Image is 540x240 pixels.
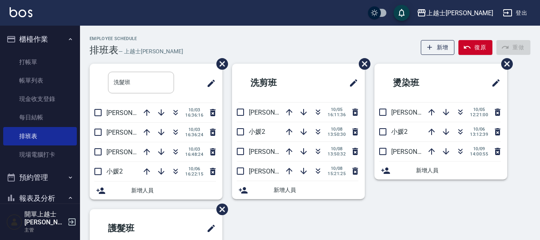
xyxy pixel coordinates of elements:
[328,132,346,137] span: 13:50:30
[274,186,358,194] span: 新增人員
[416,166,501,175] span: 新增人員
[185,171,203,177] span: 16:22:15
[414,5,496,21] button: 上越士[PERSON_NAME]
[106,129,158,136] span: [PERSON_NAME]8
[3,108,77,127] a: 每日結帳
[328,166,346,171] span: 10/08
[106,167,123,175] span: 小媛2
[328,146,346,151] span: 10/08
[108,72,174,93] input: 排版標題
[381,69,459,97] h2: 燙染班
[90,182,222,200] div: 新增人員
[185,127,203,132] span: 10/03
[391,128,408,135] span: 小媛2
[90,36,183,41] h2: Employee Schedule
[3,29,77,50] button: 櫃檯作業
[470,112,488,117] span: 12:21:00
[458,40,492,55] button: 復原
[185,152,203,157] span: 16:48:24
[3,90,77,108] a: 現金收支登錄
[328,107,346,112] span: 10/05
[249,167,304,175] span: [PERSON_NAME]12
[185,113,203,118] span: 16:36:16
[495,52,514,76] span: 刪除班表
[185,166,203,171] span: 10/06
[185,132,203,137] span: 16:36:24
[394,5,410,21] button: save
[391,148,443,155] span: [PERSON_NAME]8
[24,210,65,226] h5: 開單上越士[PERSON_NAME]
[131,186,216,195] span: 新增人員
[328,127,346,132] span: 10/08
[202,74,216,93] span: 修改班表的標題
[118,47,183,56] h6: — 上越士[PERSON_NAME]
[470,107,488,112] span: 10/05
[3,145,77,164] a: 現場電腦打卡
[353,52,372,76] span: 刪除班表
[3,127,77,145] a: 排班表
[210,198,229,221] span: 刪除班表
[185,107,203,113] span: 10/03
[328,151,346,157] span: 13:50:32
[106,148,162,156] span: [PERSON_NAME]12
[3,188,77,209] button: 報表及分析
[232,181,365,199] div: 新增人員
[210,52,229,76] span: 刪除班表
[6,214,22,230] img: Person
[185,147,203,152] span: 10/03
[470,132,488,137] span: 13:12:39
[426,8,493,18] div: 上越士[PERSON_NAME]
[249,128,265,135] span: 小媛2
[10,7,32,17] img: Logo
[500,6,530,20] button: 登出
[202,219,216,238] span: 修改班表的標題
[374,161,507,179] div: 新增人員
[486,73,501,93] span: 修改班表的標題
[3,53,77,71] a: 打帳單
[470,146,488,151] span: 10/09
[249,148,304,155] span: [PERSON_NAME]12
[470,151,488,157] span: 14:00:55
[328,112,346,117] span: 16:11:36
[470,127,488,132] span: 10/06
[106,109,162,117] span: [PERSON_NAME]12
[391,109,446,116] span: [PERSON_NAME]12
[421,40,455,55] button: 新增
[328,171,346,176] span: 15:21:25
[344,73,358,93] span: 修改班表的標題
[3,167,77,188] button: 預約管理
[24,226,65,234] p: 主管
[238,69,316,97] h2: 洗剪班
[249,109,300,116] span: [PERSON_NAME]8
[3,71,77,90] a: 帳單列表
[90,44,118,56] h3: 排班表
